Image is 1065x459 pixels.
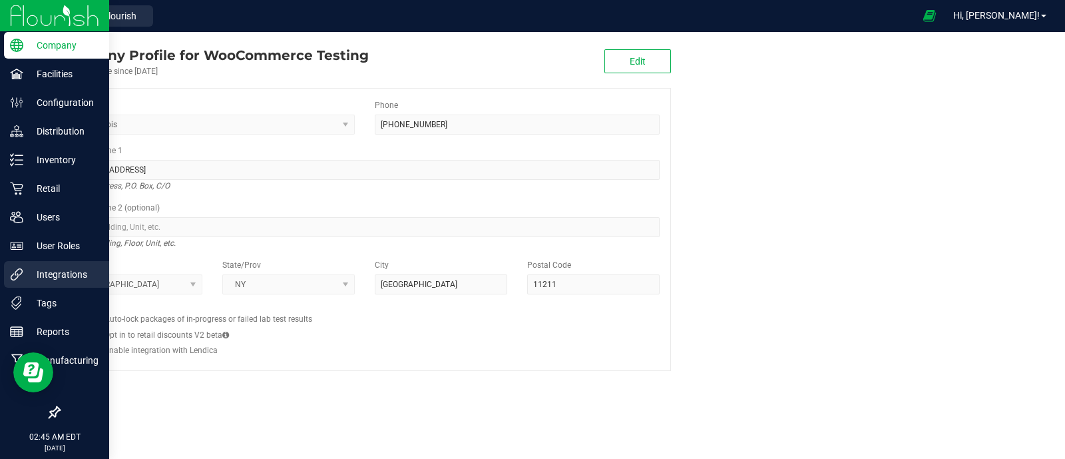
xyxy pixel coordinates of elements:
[23,123,103,139] p: Distribution
[105,313,312,325] label: Auto-lock packages of in-progress or failed lab test results
[23,66,103,82] p: Facilities
[23,295,103,311] p: Tags
[6,431,103,443] p: 02:45 AM EDT
[23,266,103,282] p: Integrations
[10,268,23,281] inline-svg: Integrations
[70,304,660,313] h2: Configs
[10,296,23,310] inline-svg: Tags
[70,202,160,214] label: Address Line 2 (optional)
[23,37,103,53] p: Company
[59,65,369,77] div: Account active since [DATE]
[70,178,170,194] i: Street address, P.O. Box, C/O
[23,238,103,254] p: User Roles
[10,125,23,138] inline-svg: Distribution
[375,259,389,271] label: City
[375,274,507,294] input: City
[59,45,369,65] div: WooCommerce Testing
[375,115,660,135] input: (123) 456-7890
[23,324,103,340] p: Reports
[105,329,229,341] label: Opt in to retail discounts V2 beta
[23,181,103,197] p: Retail
[6,443,103,453] p: [DATE]
[375,99,398,111] label: Phone
[527,274,660,294] input: Postal Code
[23,95,103,111] p: Configuration
[953,10,1040,21] span: Hi, [PERSON_NAME]!
[10,96,23,109] inline-svg: Configuration
[10,354,23,367] inline-svg: Manufacturing
[10,239,23,252] inline-svg: User Roles
[70,235,176,251] i: Suite, Building, Floor, Unit, etc.
[105,344,218,356] label: Enable integration with Lendica
[10,211,23,224] inline-svg: Users
[915,3,945,29] span: Open Ecommerce Menu
[222,259,261,271] label: State/Prov
[604,49,671,73] button: Edit
[10,67,23,81] inline-svg: Facilities
[527,259,571,271] label: Postal Code
[70,160,660,180] input: Address
[10,153,23,167] inline-svg: Inventory
[630,56,646,67] span: Edit
[10,182,23,195] inline-svg: Retail
[13,352,53,392] iframe: Resource center
[23,209,103,225] p: Users
[23,352,103,368] p: Manufacturing
[70,217,660,237] input: Suite, Building, Unit, etc.
[23,152,103,168] p: Inventory
[10,325,23,338] inline-svg: Reports
[10,39,23,52] inline-svg: Company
